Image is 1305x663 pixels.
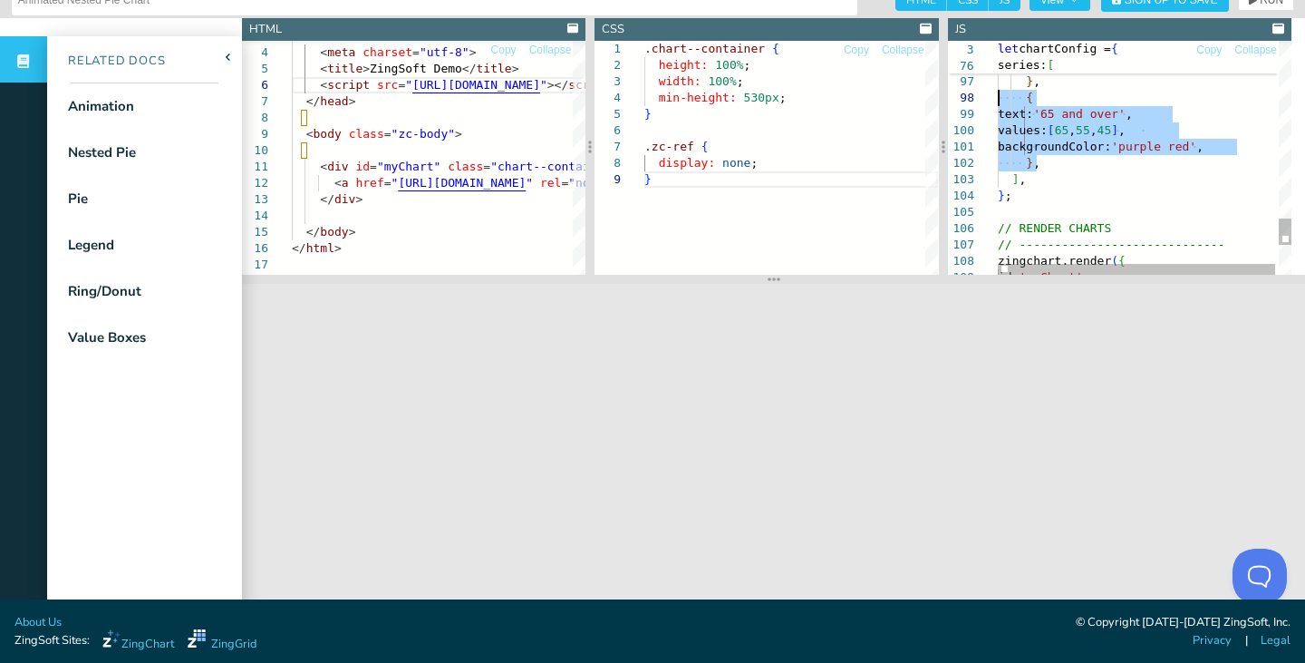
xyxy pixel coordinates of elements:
[342,176,349,190] span: a
[1111,123,1118,137] span: ]
[716,58,744,72] span: 100%
[1196,44,1222,55] span: Copy
[948,139,974,155] div: 101
[722,156,750,170] span: none
[998,238,1224,251] span: // -----------------------------
[701,140,709,153] span: {
[1004,189,1011,202] span: ;
[948,269,974,286] div: 109
[659,91,737,104] span: min-height:
[398,78,405,92] span: =
[948,155,974,171] div: 102
[370,160,377,173] span: =
[477,62,512,75] span: title
[412,45,420,59] span: =
[405,78,412,92] span: "
[881,42,925,59] button: Collapse
[391,176,399,190] span: "
[242,142,268,159] div: 10
[948,106,974,122] div: 99
[1076,123,1090,137] span: 55
[420,45,469,59] span: "utf-8"
[334,176,342,190] span: <
[1047,123,1054,137] span: [
[540,78,547,92] span: "
[1011,172,1019,186] span: ]
[68,235,114,256] div: Legend
[1118,123,1126,137] span: ,
[512,62,519,75] span: >
[844,44,869,55] span: Copy
[355,160,370,173] span: id
[1033,74,1040,88] span: ,
[14,632,90,649] span: ZingSoft Sites:
[242,240,268,257] div: 16
[998,254,1111,268] span: zingchart.render
[68,327,146,348] div: Value Boxes
[948,188,974,204] div: 104
[242,110,268,126] div: 8
[1196,140,1203,153] span: ,
[602,21,624,38] div: CSS
[412,78,540,92] span: [URL][DOMAIN_NAME]
[1076,614,1290,632] div: © Copyright [DATE]-[DATE] ZingSoft, Inc.
[1026,156,1033,170] span: }
[644,107,652,121] span: }
[1054,123,1068,137] span: 65
[540,176,561,190] span: rel
[709,74,737,88] span: 100%
[327,160,348,173] span: div
[998,107,1033,121] span: text:
[594,73,621,90] div: 3
[1097,123,1111,137] span: 45
[528,42,573,59] button: Collapse
[1118,254,1126,268] span: {
[1111,42,1118,55] span: {
[242,61,268,77] div: 5
[68,189,88,210] div: Pie
[594,171,621,188] div: 9
[384,176,391,190] span: =
[948,58,974,74] span: 76
[491,44,517,55] span: Copy
[448,160,483,173] span: class
[594,41,621,57] div: 1
[320,45,327,59] span: <
[744,91,779,104] span: 530px
[1068,123,1076,137] span: ,
[1089,123,1097,137] span: ,
[948,122,974,139] div: 100
[462,62,477,75] span: </
[1232,549,1287,603] iframe: Toggle Customer Support
[948,73,974,90] div: 97
[594,122,621,139] div: 6
[349,225,356,239] span: >
[320,62,327,75] span: <
[843,42,870,59] button: Copy
[948,90,974,106] div: 98
[955,21,966,38] div: JS
[242,77,268,93] div: 6
[242,257,268,273] div: 17
[349,127,384,141] span: class
[292,241,306,255] span: </
[779,91,787,104] span: ;
[1019,42,1111,55] span: chartConfig =
[242,208,268,224] div: 14
[242,191,268,208] div: 13
[455,127,462,141] span: >
[772,42,779,55] span: {
[659,156,716,170] span: display:
[751,156,759,170] span: ;
[306,94,321,108] span: </
[529,44,572,55] span: Collapse
[242,126,268,142] div: 9
[644,172,652,186] span: }
[242,159,268,175] div: 11
[948,171,974,188] div: 103
[1019,172,1026,186] span: ,
[490,160,618,173] span: "chart--container"
[744,58,751,72] span: ;
[249,21,282,38] div: HTML
[1233,42,1278,59] button: Collapse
